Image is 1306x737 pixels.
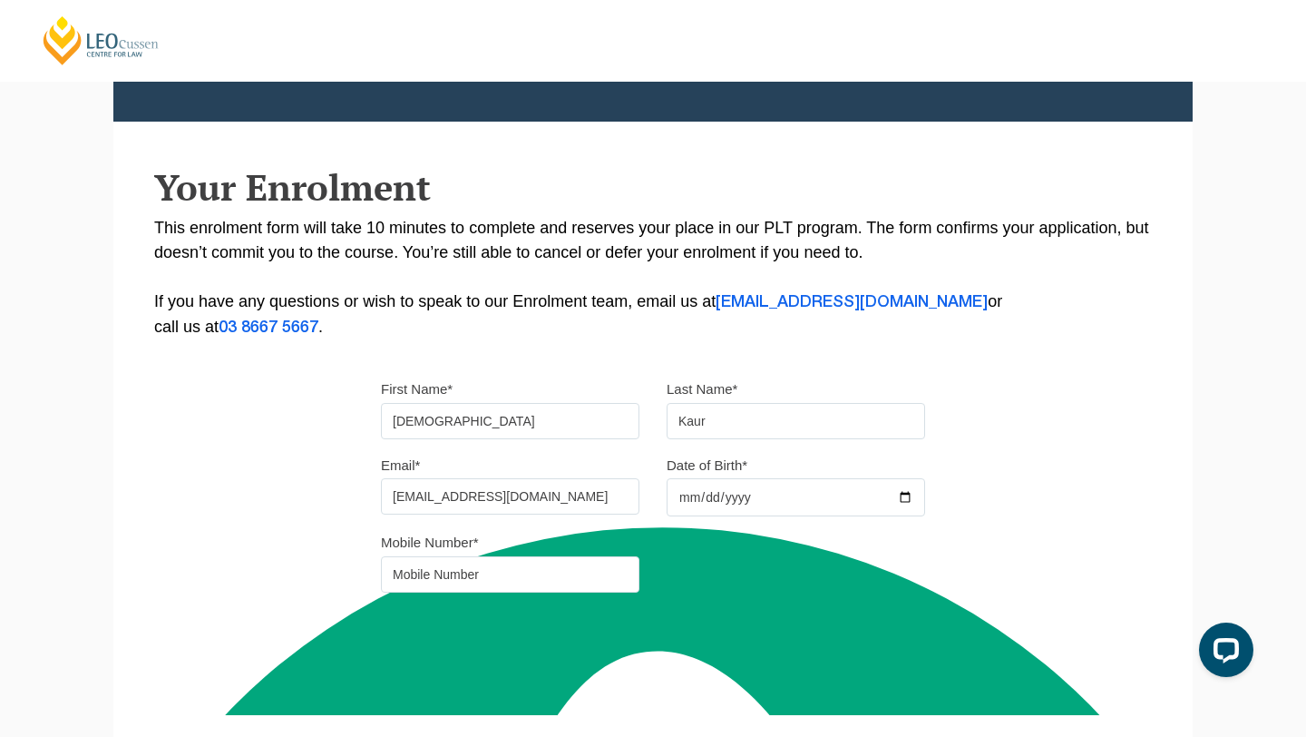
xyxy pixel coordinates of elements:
[667,457,747,475] label: Date of Birth*
[381,380,453,398] label: First Name*
[1184,615,1261,692] iframe: LiveChat chat widget
[381,478,639,515] input: Email
[154,216,1152,340] p: This enrolment form will take 10 minutes to complete and reserves your place in our PLT program. ...
[381,534,479,552] label: Mobile Number*
[667,403,925,439] input: Last name
[381,457,420,475] label: Email*
[381,403,639,439] input: First name
[381,556,639,593] input: Mobile Number
[219,320,318,335] a: 03 8667 5667
[716,295,988,310] a: [EMAIL_ADDRESS][DOMAIN_NAME]
[41,15,161,66] a: [PERSON_NAME] Centre for Law
[154,167,1152,207] h2: Your Enrolment
[667,380,737,398] label: Last Name*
